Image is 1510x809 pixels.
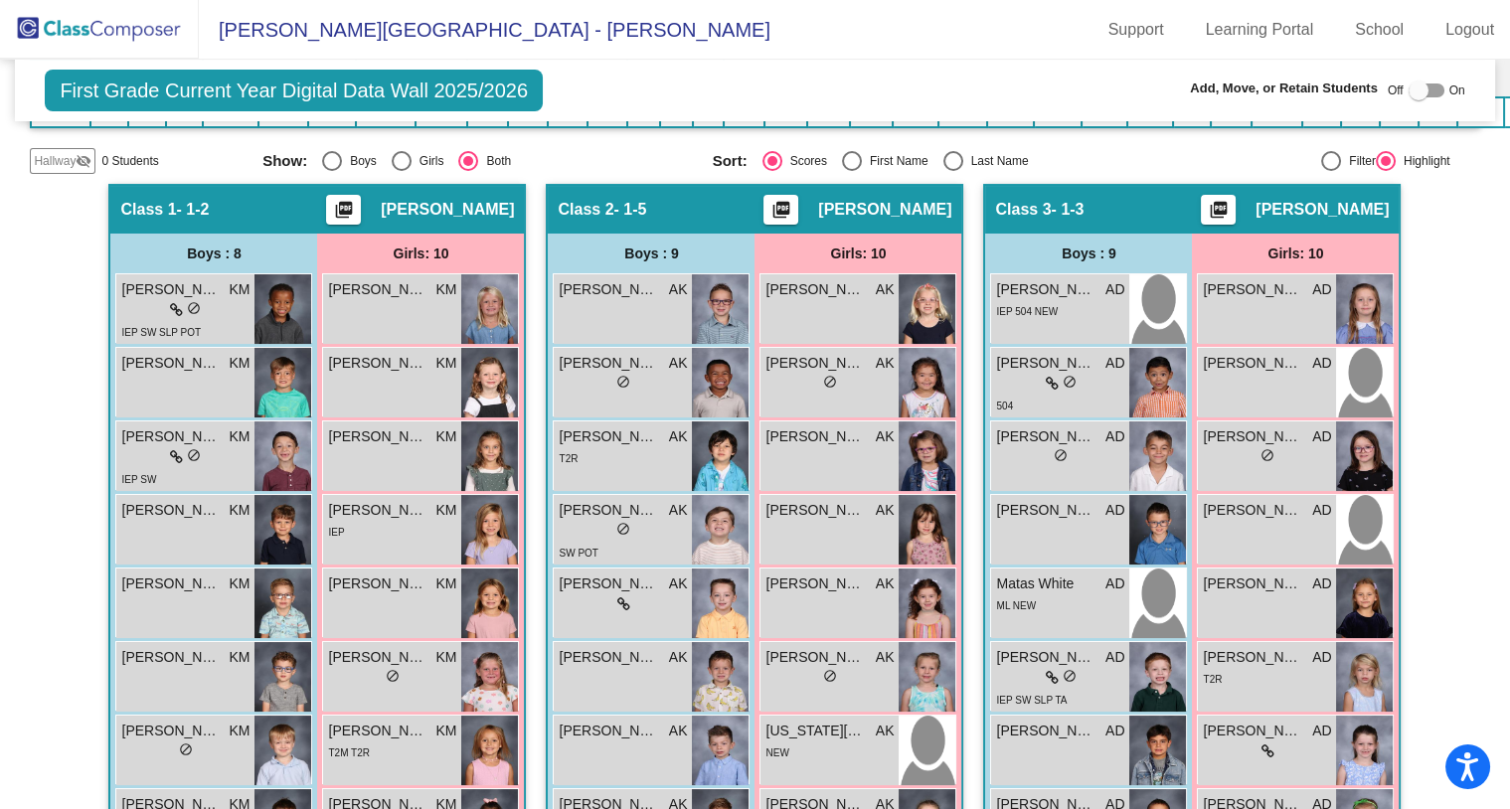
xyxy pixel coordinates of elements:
[1203,647,1302,668] span: [PERSON_NAME]
[412,152,444,170] div: Girls
[328,279,427,300] span: [PERSON_NAME]
[996,353,1095,374] span: [PERSON_NAME]
[769,200,793,228] mat-icon: picture_as_pdf
[1054,448,1068,462] span: do_not_disturb_alt
[435,721,456,741] span: KM
[1312,353,1331,374] span: AD
[996,279,1095,300] span: [PERSON_NAME]
[713,151,1147,171] mat-radio-group: Select an option
[876,353,895,374] span: AK
[121,721,221,741] span: [PERSON_NAME]
[823,669,837,683] span: do_not_disturb_alt
[669,279,688,300] span: AK
[386,669,400,683] span: do_not_disturb_alt
[996,306,1058,317] span: IEP 504 NEW
[876,500,895,521] span: AK
[963,152,1029,170] div: Last Name
[765,426,865,447] span: [PERSON_NAME]
[559,548,597,559] span: SW POT
[1203,674,1222,685] span: T2R
[332,200,356,228] mat-icon: picture_as_pdf
[121,353,221,374] span: [PERSON_NAME] [PERSON_NAME]
[765,721,865,741] span: [US_STATE][PERSON_NAME]
[996,401,1013,411] span: 504
[342,152,377,170] div: Boys
[187,448,201,462] span: do_not_disturb_alt
[765,647,865,668] span: [PERSON_NAME]
[1256,200,1389,220] span: [PERSON_NAME]
[1105,426,1124,447] span: AD
[1312,647,1331,668] span: AD
[876,573,895,594] span: AK
[1105,573,1124,594] span: AD
[1092,14,1180,46] a: Support
[328,500,427,521] span: [PERSON_NAME]
[765,747,788,758] span: NEW
[1203,573,1302,594] span: [PERSON_NAME]
[121,474,156,485] span: IEP SW
[120,200,176,220] span: Class 1
[435,426,456,447] span: KM
[559,721,658,741] span: [PERSON_NAME]
[1312,279,1331,300] span: AD
[435,573,456,594] span: KM
[763,195,798,225] button: Print Students Details
[34,152,76,170] span: Hallway
[996,600,1036,611] span: ML NEW
[1341,152,1376,170] div: Filter
[1105,721,1124,741] span: AD
[995,200,1051,220] span: Class 3
[187,301,201,315] span: do_not_disturb_alt
[669,500,688,521] span: AK
[669,647,688,668] span: AK
[876,647,895,668] span: AK
[121,500,221,521] span: [PERSON_NAME]
[862,152,928,170] div: First Name
[328,647,427,668] span: [PERSON_NAME]
[1203,500,1302,521] span: [PERSON_NAME]
[876,721,895,741] span: AK
[1192,234,1399,273] div: Girls: 10
[229,426,250,447] span: KM
[765,500,865,521] span: [PERSON_NAME]
[669,353,688,374] span: AK
[328,353,427,374] span: [PERSON_NAME]
[121,327,201,338] span: IEP SW SLP POT
[381,200,514,220] span: [PERSON_NAME]
[559,500,658,521] span: [PERSON_NAME] [PERSON_NAME]
[669,721,688,741] span: AK
[121,426,221,447] span: [PERSON_NAME]
[876,279,895,300] span: AK
[996,500,1095,521] span: [PERSON_NAME]
[328,573,427,594] span: [PERSON_NAME]
[1312,500,1331,521] span: AD
[229,500,250,521] span: KM
[478,152,511,170] div: Both
[121,279,221,300] span: [PERSON_NAME]
[559,647,658,668] span: [PERSON_NAME]
[1190,79,1378,98] span: Add, Move, or Retain Students
[669,573,688,594] span: AK
[1105,353,1124,374] span: AD
[1429,14,1510,46] a: Logout
[229,279,250,300] span: KM
[328,747,370,758] span: T2M T2R
[876,426,895,447] span: AK
[765,353,865,374] span: [PERSON_NAME]
[614,200,647,220] span: - 1-5
[996,426,1095,447] span: [PERSON_NAME]
[559,453,578,464] span: T2R
[755,234,961,273] div: Girls: 10
[1203,279,1302,300] span: [PERSON_NAME]
[45,70,543,111] span: First Grade Current Year Digital Data Wall 2025/2026
[1203,721,1302,741] span: [PERSON_NAME]
[996,721,1095,741] span: [PERSON_NAME]
[1396,152,1450,170] div: Highlight
[1449,81,1465,99] span: On
[1312,573,1331,594] span: AD
[121,573,221,594] span: [PERSON_NAME]
[326,195,361,225] button: Print Students Details
[765,573,865,594] span: [PERSON_NAME]
[435,500,456,521] span: KM
[669,426,688,447] span: AK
